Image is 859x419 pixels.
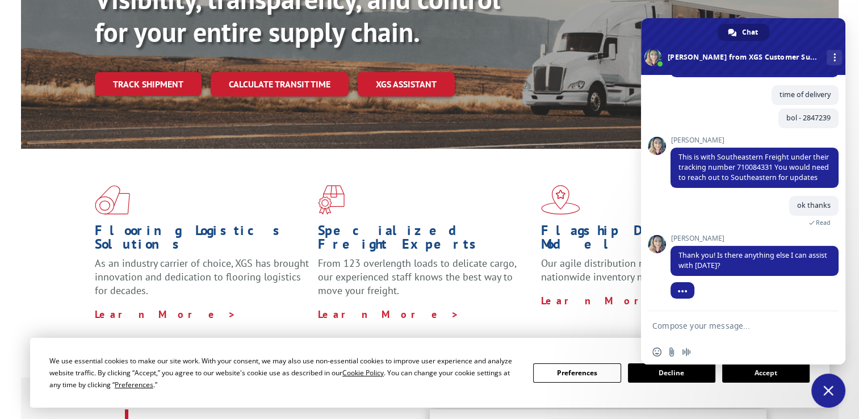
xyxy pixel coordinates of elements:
span: Cookie Policy [342,368,384,378]
div: Cookie Consent Prompt [30,338,829,408]
img: xgs-icon-total-supply-chain-intelligence-red [95,185,130,215]
span: bol - 2847239 [786,113,831,123]
span: ok thanks [797,200,831,210]
button: Accept [722,363,810,383]
img: xgs-icon-flagship-distribution-model-red [541,185,580,215]
span: This is with Southeastern Freight under their tracking number 710084331 You would need to reach o... [678,152,829,182]
span: Thank you! Is there anything else I can assist with [DATE]? [678,250,827,270]
a: XGS ASSISTANT [358,72,455,97]
a: Track shipment [95,72,202,96]
span: Chat [742,24,758,41]
span: Preferences [115,380,153,389]
div: Chat [718,24,769,41]
span: As an industry carrier of choice, XGS has brought innovation and dedication to flooring logistics... [95,257,309,297]
span: Audio message [682,347,691,357]
a: Learn More > [318,308,459,321]
div: More channels [827,50,842,65]
span: Insert an emoji [652,347,661,357]
span: Read [816,219,831,227]
img: xgs-icon-focused-on-flooring-red [318,185,345,215]
textarea: Compose your message... [652,321,809,331]
span: [PERSON_NAME] [671,234,839,242]
h1: Flagship Distribution Model [541,224,756,257]
p: From 123 overlength loads to delicate cargo, our experienced staff knows the best way to move you... [318,257,533,307]
h1: Flooring Logistics Solutions [95,224,309,257]
span: Send a file [667,347,676,357]
a: Learn More > [541,294,682,307]
div: We use essential cookies to make our site work. With your consent, we may also use non-essential ... [49,355,519,391]
span: [PERSON_NAME] [671,136,839,144]
div: Close chat [811,374,845,408]
a: Calculate transit time [211,72,349,97]
a: Learn More > [95,308,236,321]
span: Our agile distribution network gives you nationwide inventory management on demand. [541,257,750,283]
span: time of delivery [780,90,831,99]
button: Decline [628,363,715,383]
h1: Specialized Freight Experts [318,224,533,257]
button: Preferences [533,363,621,383]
